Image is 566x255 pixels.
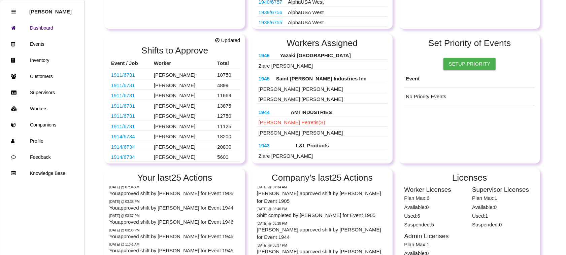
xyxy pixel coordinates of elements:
[286,6,388,16] td: AlphaUSA West
[109,161,240,172] tr: S2700-00
[257,190,388,205] p: [PERSON_NAME] approved shift by [PERSON_NAME] for Event 1905
[472,202,535,211] p: Available: 0
[109,228,240,233] p: Wednesday @ 03:36 PM
[274,73,388,83] th: Saint [PERSON_NAME] Industries Inc
[109,120,240,131] tr: F17630B
[29,4,72,14] p: Rosie Blandino
[257,60,388,70] td: Ziare [PERSON_NAME]
[257,6,286,16] td: S2050-00
[215,151,240,161] td: 5600
[257,207,388,212] p: Wednesday @ 03:40 PM
[257,107,289,116] th: 21018663
[472,220,535,228] p: Suspended: 0
[0,36,84,52] a: Events
[257,116,388,127] td: [PERSON_NAME] Petretis (S)
[152,151,215,161] td: [PERSON_NAME]
[109,218,240,226] p: You approved shift by [PERSON_NAME] for Event 1946
[111,93,135,98] a: 1911/6731
[259,143,270,148] a: 1943
[109,242,240,247] p: Wednesday @ 11:41 AM
[109,190,240,197] p: You approved shift by [PERSON_NAME] for Event 1905
[404,231,467,240] h3: Admin Licenses
[215,89,240,100] td: 11669
[109,185,240,190] p: Today @ 07:34 AM
[109,58,152,69] th: Event / Job
[215,58,240,69] th: Total
[259,76,270,81] a: 1945
[257,243,388,248] p: Wednesday @ 03:37 PM
[472,193,535,202] p: Plan Max: 1
[404,240,467,248] p: Plan Max: 1
[109,213,240,218] p: Wednesday @ 03:37 PM
[215,110,240,120] td: 12750
[215,37,240,44] span: Updated
[111,82,135,88] a: 1911/6731
[152,89,215,100] td: [PERSON_NAME]
[109,141,240,151] tr: S2700-00
[152,141,215,151] td: [PERSON_NAME]
[257,150,388,160] td: Ziare [PERSON_NAME]
[152,120,215,131] td: [PERSON_NAME]
[294,140,388,150] th: L&L Products
[257,50,278,60] th: L1M8 10C666 GF
[257,212,388,219] p: Shift completed by [PERSON_NAME] for Event 1905
[109,131,240,141] tr: S2700-00
[257,93,388,104] td: [PERSON_NAME] [PERSON_NAME]
[11,4,16,20] div: Close
[257,140,294,150] th: 68545120AD/121AD (537369 537371)
[111,113,135,119] a: 1911/6731
[404,88,535,106] td: No Priority Events
[443,58,496,70] a: Setup Priority
[404,70,535,88] th: Event
[257,83,388,93] td: [PERSON_NAME] [PERSON_NAME]
[215,141,240,151] td: 20800
[111,134,135,139] a: 1914/6734
[257,38,388,48] h2: Workers Assigned
[109,247,240,255] p: You approved shift by [PERSON_NAME] for Event 1945
[286,16,388,27] td: AlphaUSA West
[152,100,215,110] td: [PERSON_NAME]
[109,46,240,56] h2: Shifts to Approve
[0,101,84,117] a: Workers
[0,149,84,165] a: Feedback
[109,79,240,89] tr: F17630B
[257,16,286,27] td: BA1194-02
[404,38,535,48] h2: Set Priority of Events
[404,185,467,193] h3: Worker Licenses
[215,131,240,141] td: 18200
[152,161,215,172] td: [PERSON_NAME]
[109,199,240,204] p: Wednesday @ 03:38 PM
[0,133,84,149] a: Profile
[111,154,135,160] a: 1914/6734
[289,107,388,116] th: AMI INDUSTRIES
[152,131,215,141] td: [PERSON_NAME]
[0,52,84,68] a: Inventory
[109,173,240,183] h2: Your last 25 Actions
[109,100,240,110] tr: F17630B
[257,173,388,183] h2: Company's last 25 Actions
[111,123,135,129] a: 1911/6731
[0,84,84,101] a: Supervisors
[152,58,215,69] th: Worker
[215,120,240,131] td: 11125
[404,202,467,211] p: Available: 0
[257,185,388,190] p: Today @ 07:34 AM
[0,165,84,181] a: Knowledge Base
[111,72,135,78] a: 1911/6731
[472,185,535,193] h3: Supervisor Licenses
[257,226,388,241] p: [PERSON_NAME] approved shift by [PERSON_NAME] for Event 1944
[152,110,215,120] td: [PERSON_NAME]
[259,20,282,25] a: 1938/6755
[109,69,240,79] tr: F17630B
[111,144,135,150] a: 1914/6734
[404,173,535,183] h2: Licenses
[0,68,84,84] a: Customers
[404,220,467,228] p: Suspended: 5
[257,126,388,137] td: [PERSON_NAME] [PERSON_NAME]
[259,52,270,58] a: 1946
[472,211,535,220] p: Used: 1
[111,103,135,109] a: 1911/6731
[152,79,215,89] td: [PERSON_NAME]
[0,117,84,133] a: Companions
[278,50,388,60] th: Yazaki [GEOGRAPHIC_DATA]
